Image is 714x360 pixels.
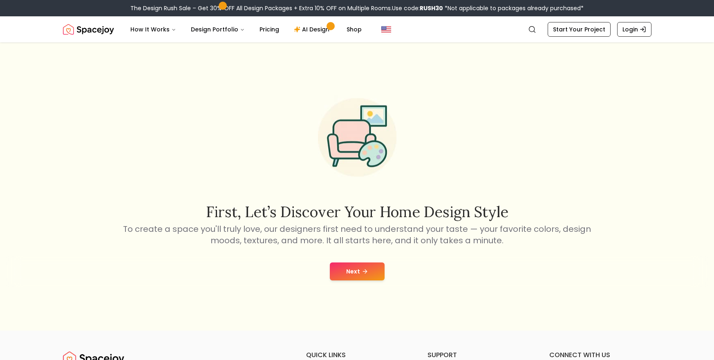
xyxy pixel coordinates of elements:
[340,21,368,38] a: Shop
[428,350,530,360] h6: support
[63,21,114,38] a: Spacejoy
[305,85,410,189] img: Start Style Quiz Illustration
[548,22,611,37] a: Start Your Project
[420,4,443,12] b: RUSH30
[306,350,408,360] h6: quick links
[184,21,251,38] button: Design Portfolio
[253,21,286,38] a: Pricing
[122,204,593,220] h2: First, let’s discover your home design style
[124,21,368,38] nav: Main
[287,21,338,38] a: AI Design
[381,24,391,34] img: United States
[617,22,651,37] a: Login
[63,21,114,38] img: Spacejoy Logo
[392,4,443,12] span: Use code:
[63,16,651,42] nav: Global
[443,4,584,12] span: *Not applicable to packages already purchased*
[549,350,651,360] h6: connect with us
[124,21,183,38] button: How It Works
[122,223,593,246] p: To create a space you'll truly love, our designers first need to understand your taste — your fav...
[330,262,385,280] button: Next
[130,4,584,12] div: The Design Rush Sale – Get 30% OFF All Design Packages + Extra 10% OFF on Multiple Rooms.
